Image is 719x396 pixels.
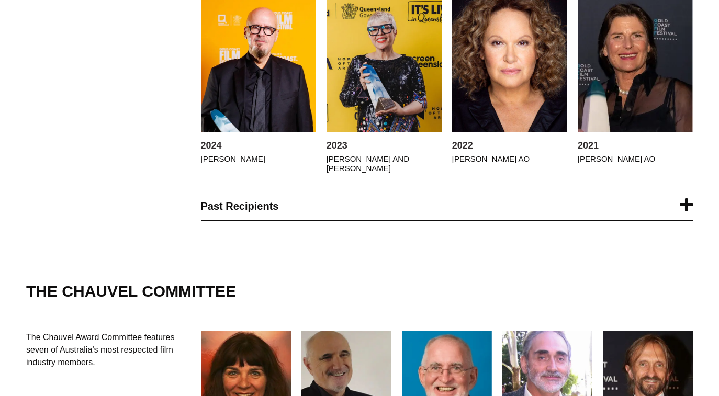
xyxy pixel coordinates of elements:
[26,331,190,369] p: The Chauvel Award Committee features seven of Australia’s most respected film industry members.
[201,189,693,220] div: Past Recipients
[327,140,442,152] h4: 2023
[452,154,567,164] h4: [PERSON_NAME] AO
[578,154,693,164] h4: [PERSON_NAME] ao
[452,140,567,152] h4: 2022
[201,140,316,152] h4: 2024
[201,154,316,164] h4: [PERSON_NAME]
[327,154,442,173] h4: [PERSON_NAME] and [PERSON_NAME]
[26,284,693,299] h2: The chauvel committee
[578,140,693,152] h4: 2021
[201,200,279,212] a: Past Recipients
